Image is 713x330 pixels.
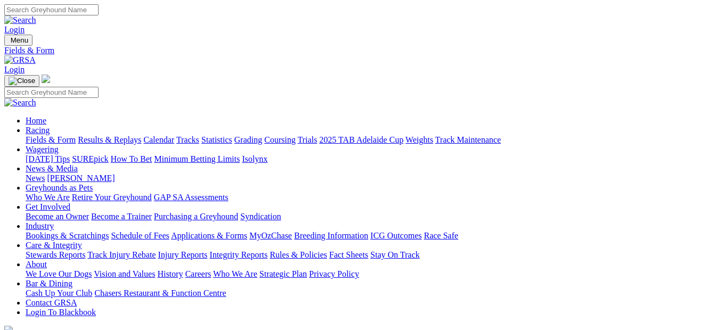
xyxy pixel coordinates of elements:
[406,135,433,144] a: Weights
[72,154,108,163] a: SUREpick
[4,98,36,108] img: Search
[424,231,458,240] a: Race Safe
[4,35,33,46] button: Toggle navigation
[26,298,77,307] a: Contact GRSA
[26,174,45,183] a: News
[26,193,709,202] div: Greyhounds as Pets
[26,288,709,298] div: Bar & Dining
[234,135,262,144] a: Grading
[26,250,85,259] a: Stewards Reports
[42,75,50,83] img: logo-grsa-white.png
[94,269,155,278] a: Vision and Values
[435,135,501,144] a: Track Maintenance
[154,193,229,202] a: GAP SA Assessments
[26,135,709,145] div: Racing
[26,145,59,154] a: Wagering
[158,250,207,259] a: Injury Reports
[47,174,115,183] a: [PERSON_NAME]
[213,269,257,278] a: Who We Are
[26,308,96,317] a: Login To Blackbook
[4,15,36,25] img: Search
[370,250,419,259] a: Stay On Track
[9,77,35,85] img: Close
[111,231,169,240] a: Schedule of Fees
[26,174,709,183] div: News & Media
[26,193,70,202] a: Who We Are
[201,135,232,144] a: Statistics
[87,250,156,259] a: Track Injury Rebate
[26,202,70,211] a: Get Involved
[154,154,240,163] a: Minimum Betting Limits
[309,269,359,278] a: Privacy Policy
[26,135,76,144] a: Fields & Form
[209,250,268,259] a: Integrity Reports
[26,126,50,135] a: Racing
[154,212,238,221] a: Purchasing a Greyhound
[4,65,25,74] a: Login
[111,154,152,163] a: How To Bet
[26,212,709,221] div: Get Involved
[26,221,54,230] a: Industry
[249,231,292,240] a: MyOzChase
[26,260,47,269] a: About
[319,135,403,144] a: 2025 TAB Adelaide Cup
[26,231,709,241] div: Industry
[297,135,317,144] a: Trials
[329,250,368,259] a: Fact Sheets
[94,288,226,298] a: Chasers Restaurant & Function Centre
[270,250,327,259] a: Rules & Policies
[26,164,78,173] a: News & Media
[242,154,268,163] a: Isolynx
[78,135,141,144] a: Results & Replays
[370,231,422,240] a: ICG Outcomes
[176,135,199,144] a: Tracks
[26,183,93,192] a: Greyhounds as Pets
[4,25,25,34] a: Login
[26,279,72,288] a: Bar & Dining
[26,154,70,163] a: [DATE] Tips
[26,269,709,279] div: About
[4,46,709,55] a: Fields & Form
[26,241,82,250] a: Care & Integrity
[26,231,109,240] a: Bookings & Scratchings
[294,231,368,240] a: Breeding Information
[143,135,174,144] a: Calendar
[26,288,92,298] a: Cash Up Your Club
[11,36,28,44] span: Menu
[26,116,46,125] a: Home
[260,269,307,278] a: Strategic Plan
[4,75,39,87] button: Toggle navigation
[185,269,211,278] a: Careers
[171,231,247,240] a: Applications & Forms
[91,212,152,221] a: Become a Trainer
[240,212,281,221] a: Syndication
[157,269,183,278] a: History
[264,135,296,144] a: Coursing
[4,4,99,15] input: Search
[26,154,709,164] div: Wagering
[72,193,152,202] a: Retire Your Greyhound
[26,212,89,221] a: Become an Owner
[4,55,36,65] img: GRSA
[26,269,92,278] a: We Love Our Dogs
[26,250,709,260] div: Care & Integrity
[4,87,99,98] input: Search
